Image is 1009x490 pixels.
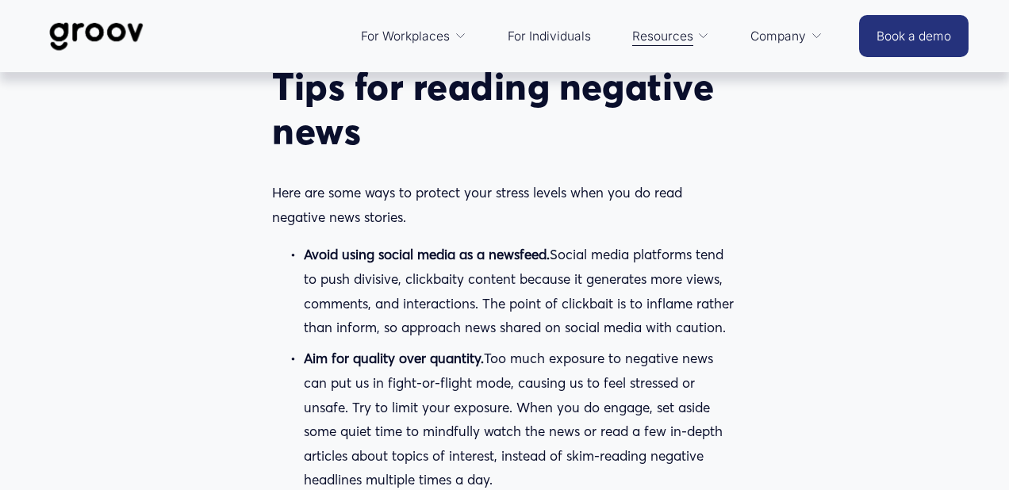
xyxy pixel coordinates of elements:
p: Social media platforms tend to push divisive, clickbaity content because it generates more views,... [304,243,736,339]
h2: Tips for reading negative news [272,64,736,155]
strong: Avoid using social media as a newsfeed. [304,246,550,262]
a: folder dropdown [353,17,474,56]
strong: Aim for quality over quantity. [304,350,484,366]
img: Groov | Workplace Science Platform | Unlock Performance | Drive Results [40,10,152,63]
span: Resources [632,25,693,48]
a: Book a demo [859,15,969,57]
a: For Individuals [500,17,599,56]
a: folder dropdown [624,17,718,56]
span: For Workplaces [361,25,450,48]
p: Here are some ways to protect your stress levels when you do read negative news stories. [272,181,736,229]
a: folder dropdown [742,17,831,56]
span: Company [750,25,806,48]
